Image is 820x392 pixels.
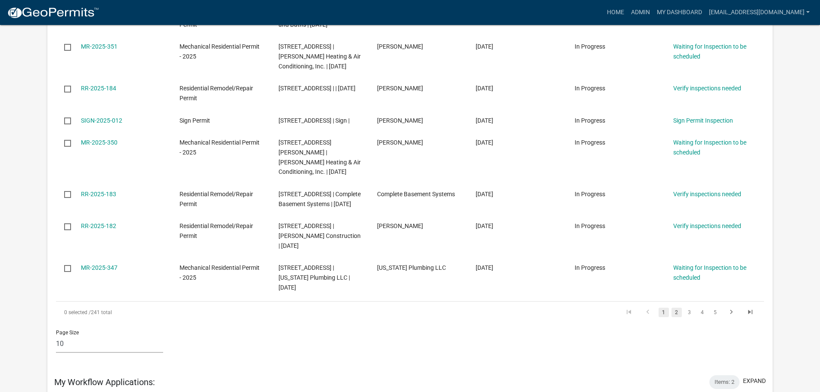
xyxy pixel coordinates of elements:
span: Mechanical Residential Permit - 2025 [179,139,260,156]
a: [EMAIL_ADDRESS][DOMAIN_NAME] [706,4,813,21]
a: Verify inspections needed [673,222,741,229]
span: 0 selected / [64,309,91,315]
span: In Progress [575,139,605,146]
a: 3 [684,308,695,317]
a: Waiting for Inspection to be scheduled [673,43,746,60]
a: MR-2025-351 [81,43,118,50]
span: Sign Permit [179,117,210,124]
li: page 4 [696,305,709,320]
a: Admin [628,4,653,21]
span: Minnesota Plumbing LLC [377,264,446,271]
span: Complete Basement Systems [377,191,455,198]
span: In Progress [575,222,605,229]
a: Waiting for Inspection to be scheduled [673,264,746,281]
span: In Progress [575,191,605,198]
a: go to first page [621,308,637,317]
span: 09/18/2025 [476,191,493,198]
span: In Progress [575,85,605,92]
button: expand [743,377,766,386]
li: page 1 [657,305,670,320]
a: Sign Permit Inspection [673,117,733,124]
span: 09/19/2025 [476,43,493,50]
span: Mechanical Residential Permit - 2025 [179,264,260,281]
a: MR-2025-350 [81,139,118,146]
span: Michael Schwertfeger [377,117,423,124]
span: Residential Remodel/Repair Permit [179,222,253,239]
span: 09/18/2025 [476,222,493,229]
span: 1305 PAYNE ST N | Ahrens Heating & Air Conditioning, Inc. | 09/19/2025 [278,139,361,175]
a: RR-2025-184 [81,85,116,92]
a: Verify inspections needed [673,85,741,92]
span: 09/19/2025 [476,85,493,92]
a: Home [603,4,628,21]
span: 1201 GERMAN ST N | Ahrens Heating & Air Conditioning, Inc. | 09/24/2025 [278,43,361,70]
span: In Progress [575,264,605,271]
span: 09/18/2025 [476,139,493,146]
a: go to previous page [640,308,656,317]
span: Tim [377,222,423,229]
span: 1304 BIRCHWOOD DR | Sign | [278,117,350,124]
div: 241 total [56,302,336,323]
span: Mechanical Residential Permit - 2025 [179,43,260,60]
span: In Progress [575,117,605,124]
span: 914 GERMAN ST N | Tim Abraham Construction | 09/18/2025 [278,222,361,249]
a: MR-2025-347 [81,264,118,271]
span: Michael Schlottman [377,85,423,92]
span: In Progress [575,43,605,50]
a: RR-2025-182 [81,222,116,229]
span: Nate Brekke [377,139,423,146]
a: Verify inspections needed [673,191,741,198]
li: page 5 [709,305,722,320]
span: Residential Remodel/Repair Permit [179,85,253,102]
a: go to next page [723,308,740,317]
a: Waiting for Inspection to be scheduled [673,139,746,156]
span: 09/17/2025 [476,264,493,271]
h5: My Workflow Applications: [54,377,155,387]
span: Residential Remodel/Repair Permit [179,191,253,207]
li: page 2 [670,305,683,320]
a: 1 [659,308,669,317]
a: 5 [710,308,721,317]
a: 2 [671,308,682,317]
li: page 3 [683,305,696,320]
span: 09/19/2025 [476,117,493,124]
span: 1533 OAKWOOD AVE | Complete Basement Systems | 10/09/2025 [278,191,361,207]
a: RR-2025-183 [81,191,116,198]
span: 2201 BROADWAY ST N | Minnesota Plumbing LLC | 09/10/2025 [278,264,350,291]
a: SIGN-2025-012 [81,117,122,124]
div: Items: 2 [709,375,740,389]
a: My Dashboard [653,4,706,21]
a: 4 [697,308,708,317]
span: 1415 FRANKLIN ST S | | 09/19/2025 [278,85,356,92]
a: go to last page [742,308,758,317]
span: Nate Brekke [377,43,423,50]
